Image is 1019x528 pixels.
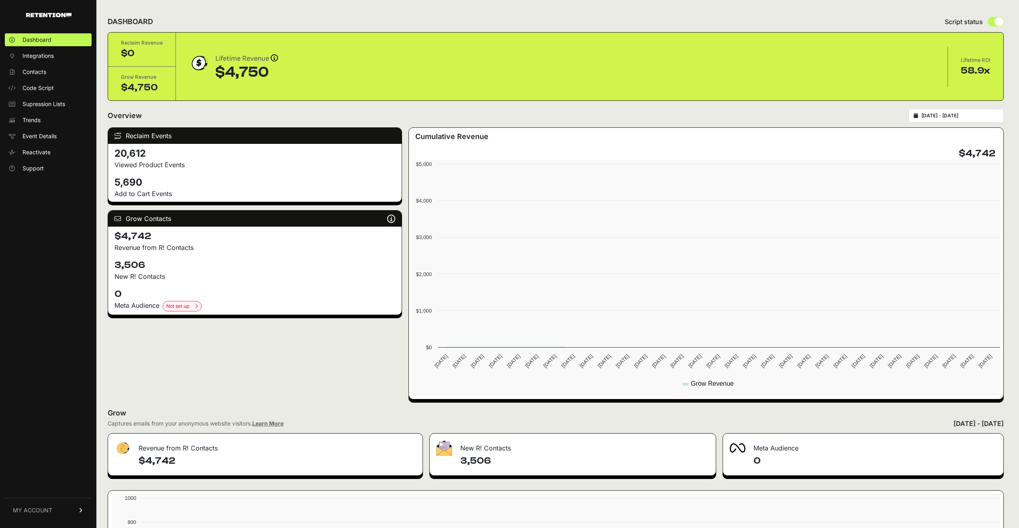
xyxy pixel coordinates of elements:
[215,64,278,80] div: $4,750
[22,164,44,172] span: Support
[5,65,92,78] a: Contacts
[687,353,703,369] text: [DATE]
[868,353,884,369] text: [DATE]
[754,454,997,467] h4: 0
[121,39,163,47] div: Reclaim Revenue
[22,68,46,76] span: Contacts
[108,407,1004,419] h2: Grow
[5,33,92,46] a: Dashboard
[451,353,467,369] text: [DATE]
[723,353,739,369] text: [DATE]
[416,308,432,314] text: $1,000
[108,420,284,428] div: Captures emails from your anonymous website visitors.
[125,495,136,501] text: 1000
[252,420,284,427] a: Learn More
[578,353,594,369] text: [DATE]
[426,344,432,350] text: $0
[5,162,92,175] a: Support
[778,353,793,369] text: [DATE]
[923,353,939,369] text: [DATE]
[5,498,92,522] a: MY ACCOUNT
[850,353,866,369] text: [DATE]
[114,189,395,199] p: Add to Cart Events
[114,147,395,160] h4: 20,612
[415,131,488,142] h3: Cumulative Revenue
[542,353,557,369] text: [DATE]
[729,443,745,453] img: fa-meta-2f981b61bb99beabf952f7030308934f19ce035c18b003e963880cc3fabeebb7.png
[941,353,957,369] text: [DATE]
[460,454,709,467] h4: 3,506
[5,98,92,111] a: Supression Lists
[114,230,395,243] h4: $4,742
[22,84,54,92] span: Code Script
[114,160,395,170] p: Viewed Product Events
[5,130,92,143] a: Event Details
[5,49,92,62] a: Integrations
[723,434,1003,458] div: Meta Audience
[596,353,612,369] text: [DATE]
[108,211,402,227] div: Grow Contacts
[139,454,416,467] h4: $4,742
[633,353,648,369] text: [DATE]
[832,353,848,369] text: [DATE]
[22,36,51,44] span: Dashboard
[128,519,136,525] text: 800
[22,52,54,60] span: Integrations
[416,271,432,277] text: $2,000
[669,353,685,369] text: [DATE]
[977,353,993,369] text: [DATE]
[22,116,41,124] span: Trends
[945,17,983,27] span: Script status
[741,353,757,369] text: [DATE]
[121,73,163,81] div: Grow Revenue
[961,56,990,64] div: Lifetime ROI
[524,353,539,369] text: [DATE]
[114,440,131,456] img: fa-dollar-13500eef13a19c4ab2b9ed9ad552e47b0d9fc28b02b83b90ba0e00f96d6372e9.png
[26,13,71,17] img: Retention.com
[5,146,92,159] a: Reactivate
[615,353,630,369] text: [DATE]
[705,353,721,369] text: [DATE]
[506,353,521,369] text: [DATE]
[760,353,775,369] text: [DATE]
[5,114,92,127] a: Trends
[114,259,395,272] h4: 3,506
[108,16,153,27] h2: DASHBOARD
[108,110,142,121] h2: Overview
[114,243,395,252] p: Revenue from R! Contacts
[796,353,812,369] text: [DATE]
[108,128,402,144] div: Reclaim Events
[436,440,452,456] img: fa-envelope-19ae18322b30453b285274b1b8af3d052b27d846a4fbe8435d1a52b978f639a2.png
[189,53,209,73] img: dollar-coin-05c43ed7efb7bc0c12610022525b4bbbb207c7efeef5aecc26f025e68dcafac9.png
[886,353,902,369] text: [DATE]
[954,419,1004,428] div: [DATE] - [DATE]
[114,272,395,281] p: New R! Contacts
[814,353,830,369] text: [DATE]
[905,353,921,369] text: [DATE]
[22,148,51,156] span: Reactivate
[13,506,52,514] span: MY ACCOUNT
[416,198,432,204] text: $4,000
[114,176,395,189] h4: 5,690
[121,47,163,60] div: $0
[416,234,432,240] text: $3,000
[430,434,716,458] div: New R! Contacts
[114,288,395,301] h4: 0
[470,353,485,369] text: [DATE]
[215,53,278,64] div: Lifetime Revenue
[22,132,57,140] span: Event Details
[488,353,503,369] text: [DATE]
[121,81,163,94] div: $4,750
[114,301,395,311] div: Meta Audience
[959,353,975,369] text: [DATE]
[961,64,990,77] div: 58.9x
[651,353,666,369] text: [DATE]
[560,353,576,369] text: [DATE]
[22,100,65,108] span: Supression Lists
[433,353,449,369] text: [DATE]
[416,161,432,167] text: $5,000
[5,82,92,94] a: Code Script
[959,147,995,160] h4: $4,742
[691,380,734,387] text: Grow Revenue
[108,434,423,458] div: Revenue from R! Contacts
